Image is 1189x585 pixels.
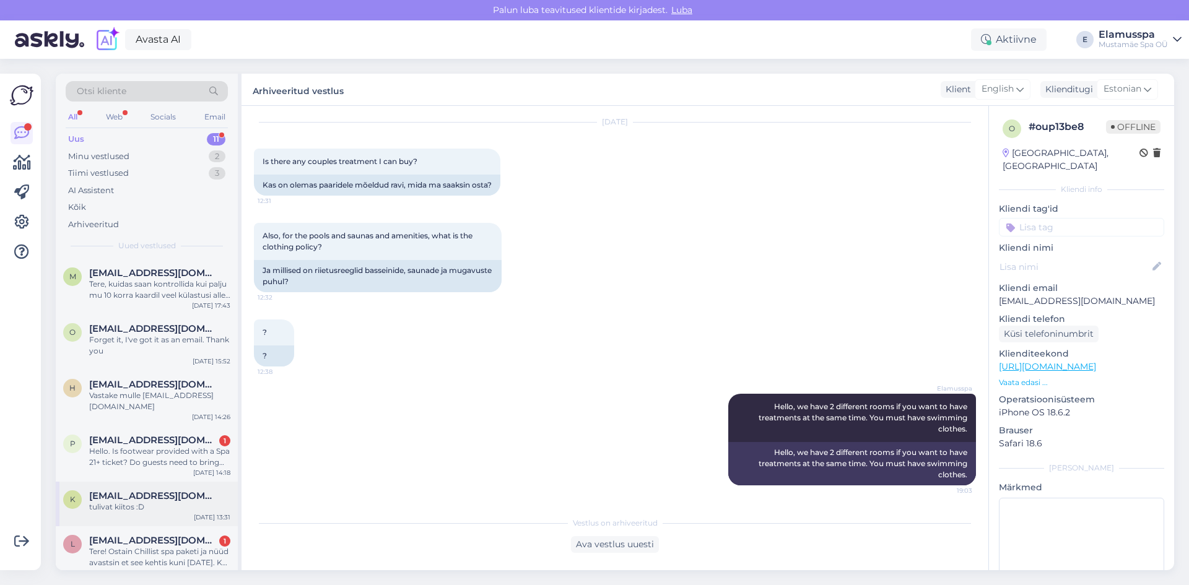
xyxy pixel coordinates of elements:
span: English [982,82,1014,96]
span: Estonian [1104,82,1141,96]
span: 19:03 [926,486,972,495]
span: 12:32 [258,293,304,302]
img: Askly Logo [10,84,33,107]
div: Aktiivne [971,28,1047,51]
div: Web [103,109,125,125]
p: Kliendi tag'id [999,202,1164,215]
p: Märkmed [999,481,1164,494]
div: Kõik [68,201,86,214]
div: tulivat kiitos :D [89,501,230,513]
span: l [71,539,75,548]
div: [PERSON_NAME] [999,462,1164,474]
span: Otsi kliente [77,85,126,98]
div: 1 [219,535,230,547]
span: Also, for the pools and saunas and amenities, what is the clothing policy? [263,231,474,251]
div: Socials [148,109,178,125]
span: m [69,272,76,281]
span: paulneilly91@gmail.com [89,435,218,446]
p: Safari 18.6 [999,437,1164,450]
span: k [70,495,76,504]
span: liana.lember@gmail.com [89,535,218,546]
span: 12:38 [258,367,304,376]
span: o [1009,124,1015,133]
span: Hello, we have 2 different rooms if you want to have treatments at the same time. You must have s... [759,402,969,433]
p: Klienditeekond [999,347,1164,360]
div: Tiimi vestlused [68,167,129,180]
span: Luba [668,4,696,15]
a: [URL][DOMAIN_NAME] [999,361,1096,372]
input: Lisa tag [999,218,1164,236]
div: Tere! Ostain Chillist spa paketi ja nüüd avastsin et see kehtis kuni [DATE]. Kas ma ei saa enam k... [89,546,230,568]
p: [EMAIL_ADDRESS][DOMAIN_NAME] [999,295,1164,308]
div: Klient [941,83,971,96]
div: Ava vestlus uuesti [571,536,659,553]
div: Hello, we have 2 different rooms if you want to have treatments at the same time. You must have s... [728,442,976,485]
div: [DATE] 17:43 [192,301,230,310]
span: 12:31 [258,196,304,206]
img: explore-ai [94,27,120,53]
div: # oup13be8 [1029,119,1106,134]
p: Kliendi telefon [999,313,1164,326]
span: o [69,327,76,337]
span: mati.murrik@gmail.com [89,267,218,279]
div: Minu vestlused [68,150,129,163]
div: Kliendi info [999,184,1164,195]
div: 1 [219,435,230,446]
div: Uus [68,133,84,145]
div: Arhiveeritud [68,219,119,231]
div: Küsi telefoninumbrit [999,326,1099,342]
div: Hello. Is footwear provided with a Spa 21+ ticket? Do guests need to bring their own? [89,446,230,468]
div: [DATE] 14:26 [192,412,230,422]
div: AI Assistent [68,184,114,197]
a: ElamusspaMustamäe Spa OÜ [1099,30,1182,50]
span: Elamusspa [926,384,972,393]
span: p [70,439,76,448]
div: [GEOGRAPHIC_DATA], [GEOGRAPHIC_DATA] [1003,147,1139,173]
p: Kliendi email [999,282,1164,295]
div: Mustamäe Spa OÜ [1099,40,1168,50]
p: Kliendi nimi [999,241,1164,254]
div: [DATE] 12:58 [193,568,230,578]
div: 2 [209,150,225,163]
div: Email [202,109,228,125]
span: Offline [1106,120,1161,134]
p: Brauser [999,424,1164,437]
span: heliseliise@mail.ee [89,379,218,390]
p: Vaata edasi ... [999,377,1164,388]
div: [DATE] 15:52 [193,357,230,366]
div: 3 [209,167,225,180]
div: ? [254,345,294,366]
label: Arhiveeritud vestlus [253,81,344,98]
span: Is there any couples treatment I can buy? [263,157,417,166]
div: [DATE] [254,116,976,128]
span: h [69,383,76,392]
p: iPhone OS 18.6.2 [999,406,1164,419]
div: Forget it, I've got it as an email. Thank you [89,334,230,357]
div: [DATE] 14:18 [193,468,230,477]
a: Avasta AI [125,29,191,50]
div: [DATE] 13:31 [194,513,230,522]
div: Kas on olemas paaridele mõeldud ravi, mida ma saaksin osta? [254,175,500,196]
span: Vestlus on arhiveeritud [573,518,658,529]
span: oleh.zasadnyy@gmail.com [89,323,218,334]
p: Operatsioonisüsteem [999,393,1164,406]
div: Ja millised on riietusreeglid basseinide, saunade ja mugavuste puhul? [254,260,502,292]
span: ? [263,327,267,337]
div: Tere, kuidas saan kontrollida kui palju mu 10 korra kaardil veel külastusi alles on ja mis kuupäe... [89,279,230,301]
div: E [1076,31,1094,48]
span: Uued vestlused [118,240,176,251]
div: Elamusspa [1099,30,1168,40]
input: Lisa nimi [1000,260,1150,274]
div: All [66,109,80,125]
div: Vastake mulle [EMAIL_ADDRESS][DOMAIN_NAME] [89,390,230,412]
div: Klienditugi [1040,83,1093,96]
span: korideko1@gmail.com [89,490,218,501]
div: 11 [207,133,225,145]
